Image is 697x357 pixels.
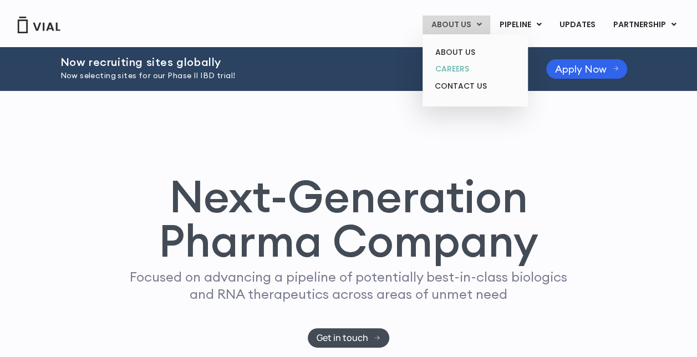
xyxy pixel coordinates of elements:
[604,16,685,34] a: PARTNERSHIPMenu Toggle
[109,174,589,263] h1: Next-Generation Pharma Company
[555,65,607,73] span: Apply Now
[426,78,523,95] a: CONTACT US
[491,16,550,34] a: PIPELINEMenu Toggle
[125,268,572,303] p: Focused on advancing a pipeline of potentially best-in-class biologics and RNA therapeutics acros...
[317,334,368,342] span: Get in touch
[546,59,628,79] a: Apply Now
[60,56,518,68] h2: Now recruiting sites globally
[308,328,389,348] a: Get in touch
[17,17,61,33] img: Vial Logo
[426,60,523,78] a: CAREERS
[60,70,518,82] p: Now selecting sites for our Phase II IBD trial!
[423,16,490,34] a: ABOUT USMenu Toggle
[551,16,604,34] a: UPDATES
[426,44,523,61] a: ABOUT US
